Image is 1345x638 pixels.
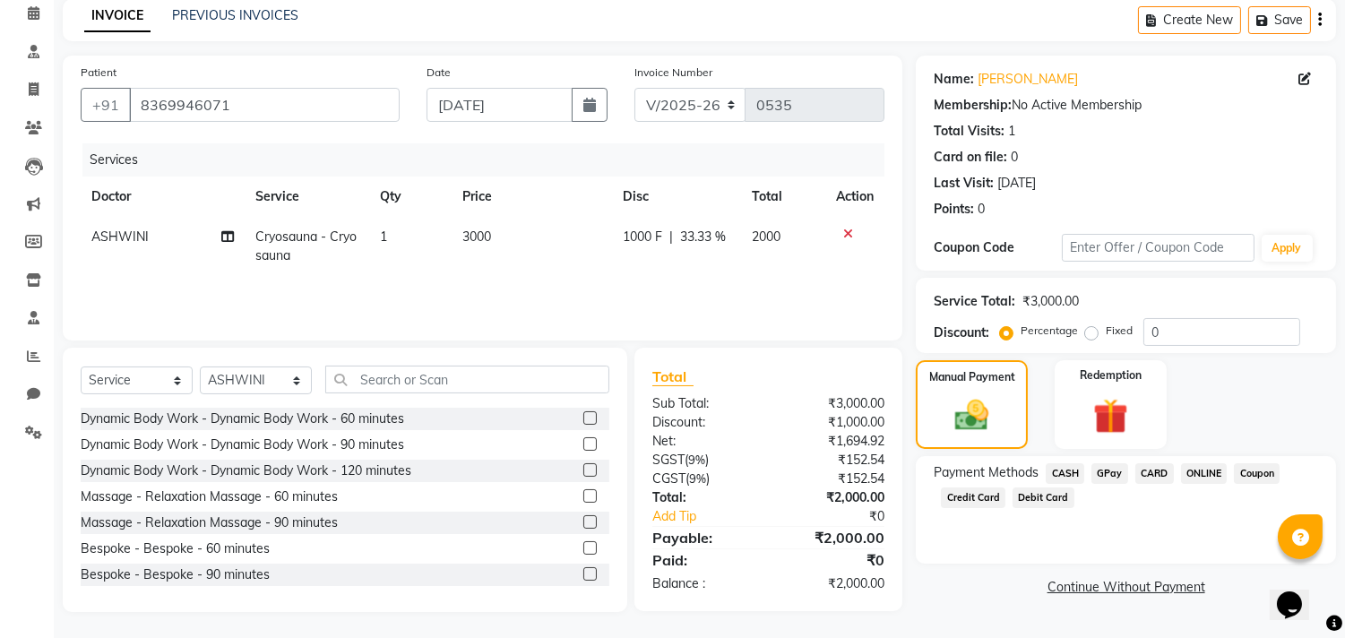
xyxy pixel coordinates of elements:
[129,88,400,122] input: Search by Name/Mobile/Email/Code
[652,452,685,468] span: SGST
[639,451,769,470] div: ( )
[639,488,769,507] div: Total:
[81,487,338,506] div: Massage - Relaxation Massage - 60 minutes
[369,177,452,217] th: Qty
[1181,463,1228,484] span: ONLINE
[934,463,1039,482] span: Payment Methods
[1022,292,1079,311] div: ₹3,000.00
[1248,6,1311,34] button: Save
[81,65,116,81] label: Patient
[639,527,769,548] div: Payable:
[769,432,899,451] div: ₹1,694.92
[639,470,769,488] div: ( )
[769,451,899,470] div: ₹152.54
[997,174,1036,193] div: [DATE]
[639,413,769,432] div: Discount:
[1011,148,1018,167] div: 0
[944,396,998,435] img: _cash.svg
[978,70,1078,89] a: [PERSON_NAME]
[790,507,899,526] div: ₹0
[934,200,974,219] div: Points:
[639,574,769,593] div: Balance :
[978,200,985,219] div: 0
[81,539,270,558] div: Bespoke - Bespoke - 60 minutes
[1008,122,1015,141] div: 1
[934,96,1318,115] div: No Active Membership
[91,228,149,245] span: ASHWINI
[934,70,974,89] div: Name:
[934,323,989,342] div: Discount:
[688,453,705,467] span: 9%
[753,228,781,245] span: 2000
[1046,463,1084,484] span: CASH
[1013,487,1074,508] span: Debit Card
[1234,463,1280,484] span: Coupon
[934,122,1004,141] div: Total Visits:
[1082,394,1139,438] img: _gift.svg
[929,369,1015,385] label: Manual Payment
[1062,234,1254,262] input: Enter Offer / Coupon Code
[82,143,898,177] div: Services
[934,96,1012,115] div: Membership:
[639,507,790,526] a: Add Tip
[1080,367,1142,384] label: Redemption
[769,413,899,432] div: ₹1,000.00
[1262,235,1313,262] button: Apply
[452,177,612,217] th: Price
[934,148,1007,167] div: Card on file:
[1021,323,1078,339] label: Percentage
[825,177,884,217] th: Action
[81,565,270,584] div: Bespoke - Bespoke - 90 minutes
[81,177,245,217] th: Doctor
[623,228,662,246] span: 1000 F
[769,549,899,571] div: ₹0
[639,432,769,451] div: Net:
[742,177,826,217] th: Total
[769,574,899,593] div: ₹2,000.00
[934,238,1062,257] div: Coupon Code
[1138,6,1241,34] button: Create New
[652,470,685,487] span: CGST
[652,367,694,386] span: Total
[1135,463,1174,484] span: CARD
[769,470,899,488] div: ₹152.54
[680,228,726,246] span: 33.33 %
[255,228,357,263] span: Cryosauna - Cryosauna
[325,366,609,393] input: Search or Scan
[669,228,673,246] span: |
[1091,463,1128,484] span: GPay
[689,471,706,486] span: 9%
[639,394,769,413] div: Sub Total:
[919,578,1332,597] a: Continue Without Payment
[934,292,1015,311] div: Service Total:
[245,177,369,217] th: Service
[612,177,741,217] th: Disc
[769,527,899,548] div: ₹2,000.00
[639,549,769,571] div: Paid:
[81,461,411,480] div: Dynamic Body Work - Dynamic Body Work - 120 minutes
[769,394,899,413] div: ₹3,000.00
[769,488,899,507] div: ₹2,000.00
[934,174,994,193] div: Last Visit:
[81,88,131,122] button: +91
[380,228,387,245] span: 1
[1106,323,1133,339] label: Fixed
[81,513,338,532] div: Massage - Relaxation Massage - 90 minutes
[81,435,404,454] div: Dynamic Body Work - Dynamic Body Work - 90 minutes
[427,65,451,81] label: Date
[1270,566,1327,620] iframe: chat widget
[172,7,298,23] a: PREVIOUS INVOICES
[941,487,1005,508] span: Credit Card
[634,65,712,81] label: Invoice Number
[81,410,404,428] div: Dynamic Body Work - Dynamic Body Work - 60 minutes
[462,228,491,245] span: 3000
